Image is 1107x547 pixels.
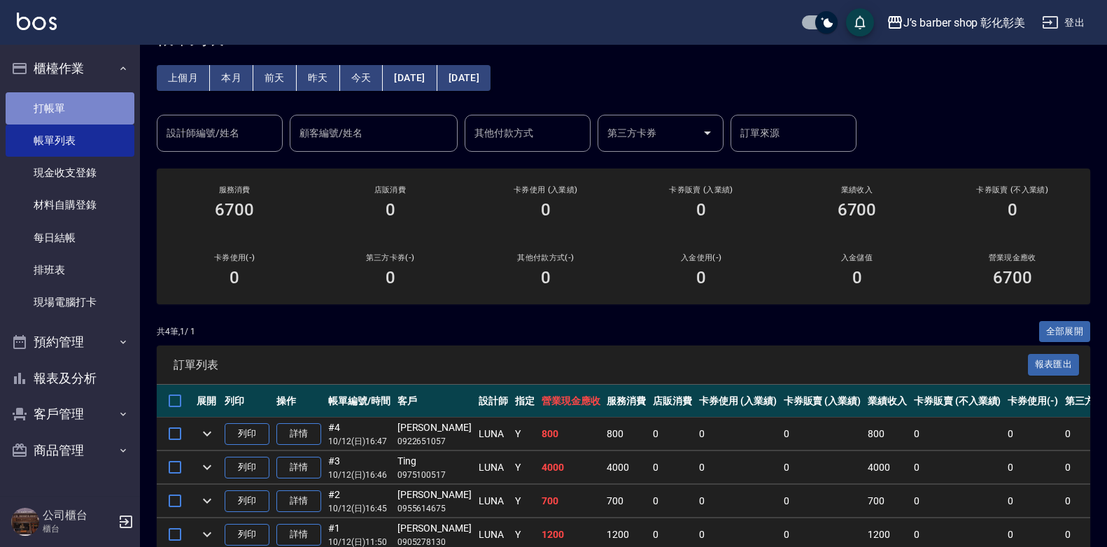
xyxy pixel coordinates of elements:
[846,8,874,36] button: save
[881,8,1031,37] button: J’s barber shop 彰化彰美
[541,200,551,220] h3: 0
[328,435,390,448] p: 10/12 (日) 16:47
[397,502,472,515] p: 0955614675
[210,65,253,91] button: 本月
[649,485,696,518] td: 0
[397,521,472,536] div: [PERSON_NAME]
[397,435,472,448] p: 0922651057
[696,200,706,220] h3: 0
[696,418,780,450] td: 0
[910,485,1004,518] td: 0
[397,454,472,469] div: Ting
[386,268,395,287] h3: 0
[276,524,321,546] a: 詳情
[394,385,475,418] th: 客戶
[6,432,134,469] button: 商品管理
[852,268,862,287] h3: 0
[1004,385,1062,418] th: 卡券使用(-)
[538,418,604,450] td: 800
[696,385,780,418] th: 卡券使用 (入業績)
[328,469,390,481] p: 10/12 (日) 16:46
[649,418,696,450] td: 0
[864,418,910,450] td: 800
[225,457,269,478] button: 列印
[225,490,269,512] button: 列印
[6,189,134,221] a: 材料自購登錄
[225,524,269,546] button: 列印
[864,485,910,518] td: 700
[397,488,472,502] div: [PERSON_NAME]
[603,418,649,450] td: 800
[475,451,512,484] td: LUNA
[603,451,649,484] td: 4000
[386,200,395,220] h3: 0
[43,509,114,523] h5: 公司櫃台
[1004,485,1062,518] td: 0
[952,253,1073,262] h2: 營業現金應收
[276,423,321,445] a: 詳情
[796,185,917,194] h2: 業績收入
[538,485,604,518] td: 700
[838,200,877,220] h3: 6700
[1028,354,1080,376] button: 報表匯出
[6,222,134,254] a: 每日結帳
[225,423,269,445] button: 列印
[273,385,325,418] th: 操作
[796,253,917,262] h2: 入金儲值
[1036,10,1090,36] button: 登出
[1039,321,1091,343] button: 全部展開
[780,385,865,418] th: 卡券販賣 (入業績)
[541,268,551,287] h3: 0
[174,185,295,194] h3: 服務消費
[6,360,134,397] button: 報表及分析
[197,490,218,511] button: expand row
[437,65,491,91] button: [DATE]
[780,418,865,450] td: 0
[329,185,451,194] h2: 店販消費
[221,385,273,418] th: 列印
[696,122,719,144] button: Open
[230,268,239,287] h3: 0
[780,485,865,518] td: 0
[17,13,57,30] img: Logo
[253,65,297,91] button: 前天
[325,418,394,450] td: #4
[197,457,218,478] button: expand row
[780,451,865,484] td: 0
[174,358,1028,372] span: 訂單列表
[1008,200,1017,220] h3: 0
[485,253,607,262] h2: 其他付款方式(-)
[696,485,780,518] td: 0
[325,451,394,484] td: #3
[276,457,321,478] a: 詳情
[6,92,134,125] a: 打帳單
[910,451,1004,484] td: 0
[6,157,134,189] a: 現金收支登錄
[910,385,1004,418] th: 卡券販賣 (不入業績)
[1004,418,1062,450] td: 0
[696,451,780,484] td: 0
[328,502,390,515] p: 10/12 (日) 16:45
[910,418,1004,450] td: 0
[696,268,706,287] h3: 0
[864,385,910,418] th: 業績收入
[193,385,221,418] th: 展開
[864,451,910,484] td: 4000
[340,65,383,91] button: 今天
[6,324,134,360] button: 預約管理
[538,451,604,484] td: 4000
[538,385,604,418] th: 營業現金應收
[475,385,512,418] th: 設計師
[649,451,696,484] td: 0
[174,253,295,262] h2: 卡券使用(-)
[276,490,321,512] a: 詳情
[197,423,218,444] button: expand row
[640,253,762,262] h2: 入金使用(-)
[6,125,134,157] a: 帳單列表
[329,253,451,262] h2: 第三方卡券(-)
[11,508,39,536] img: Person
[1004,451,1062,484] td: 0
[325,385,394,418] th: 帳單編號/時間
[6,50,134,87] button: 櫃檯作業
[512,485,538,518] td: Y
